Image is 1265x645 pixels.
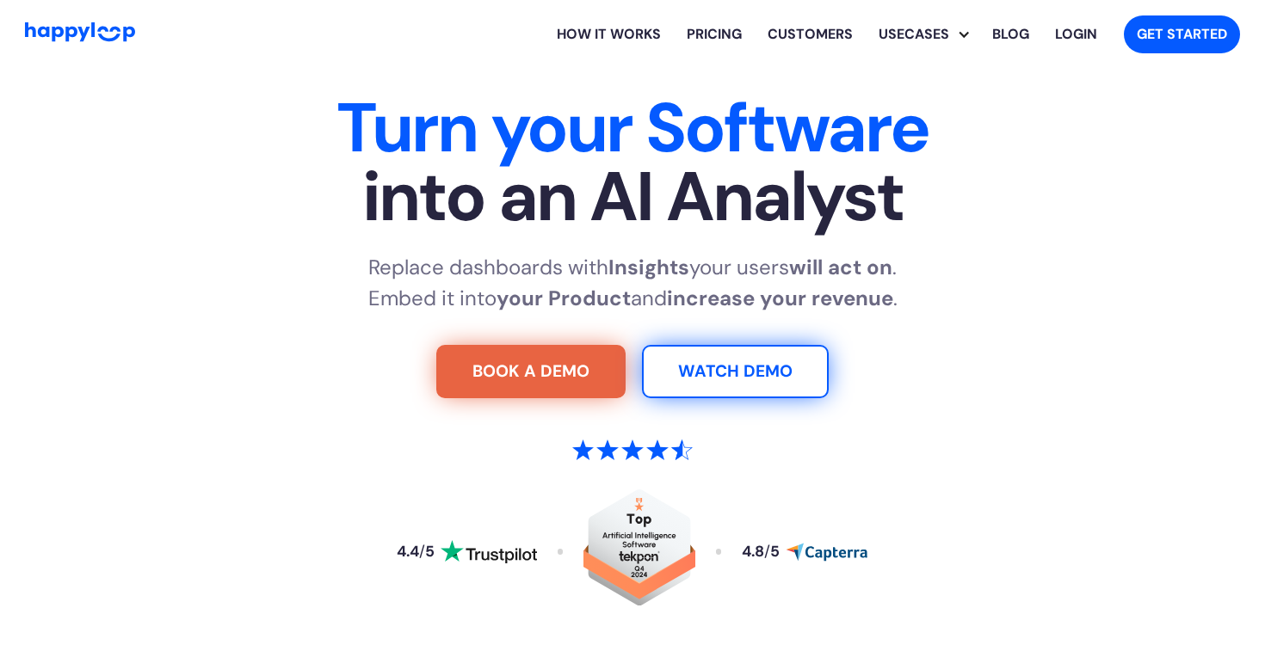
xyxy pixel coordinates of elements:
a: Watch Demo [642,345,829,398]
strong: will act on [789,254,892,280]
span: / [419,542,425,561]
a: Learn how HappyLoop works [544,7,674,62]
div: Explore HappyLoop use cases [866,7,979,62]
strong: increase your revenue [667,285,893,311]
a: Learn how HappyLoop works [755,7,866,62]
a: Read reviews about HappyLoop on Capterra [742,543,867,562]
a: Read reviews about HappyLoop on Tekpon [583,489,695,614]
div: 4.4 5 [397,544,435,560]
img: HappyLoop Logo [25,22,135,42]
strong: your Product [497,285,631,311]
p: Replace dashboards with your users . Embed it into and . [368,252,898,314]
a: Try For Free [436,345,626,398]
a: Read reviews about HappyLoop on Trustpilot [397,540,536,564]
div: Usecases [866,24,962,45]
h1: Turn your Software [96,94,1169,231]
a: Get started with HappyLoop [1124,15,1240,53]
strong: Insights [608,254,689,280]
a: Log in to your HappyLoop account [1042,7,1110,62]
a: View HappyLoop pricing plans [674,7,755,62]
span: / [764,542,770,561]
a: Go to Home Page [25,22,135,46]
div: 4.8 5 [742,544,780,560]
a: Visit the HappyLoop blog for insights [979,7,1042,62]
div: Usecases [879,7,979,62]
span: into an AI Analyst [96,163,1169,231]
